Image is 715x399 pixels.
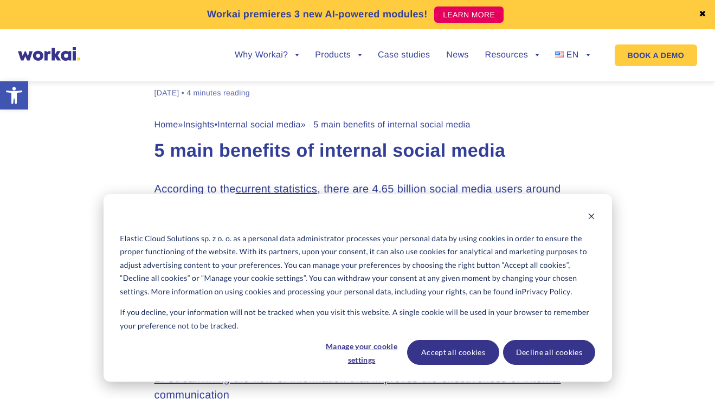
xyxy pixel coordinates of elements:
[699,10,706,19] a: ✖
[154,88,250,98] div: [DATE] • 4 minutes reading
[183,120,215,130] a: Insights
[407,340,499,365] button: Accept all cookies
[235,51,299,60] a: Why Workai?
[315,51,362,60] a: Products
[207,7,428,22] p: Workai premieres 3 new AI-powered modules!
[615,44,697,66] a: BOOK A DEMO
[154,120,178,130] a: Home
[555,51,590,60] a: EN
[104,194,612,382] div: Cookie banner
[154,139,561,164] h1: 5 main benefits of internal social media
[378,51,430,60] a: Case studies
[522,285,571,299] a: Privacy Policy
[120,306,595,332] p: If you decline, your information will not be tracked when you visit this website. A single cookie...
[154,181,561,327] p: According to the , there are 4.65 billion social media users around the world which equals 58,4% ...
[503,340,595,365] button: Decline all cookies
[5,306,298,394] iframe: Popup CTA
[434,7,504,23] a: LEARN MORE
[154,120,561,130] div: » • » 5 main benefits of internal social media
[588,211,595,224] button: Dismiss cookie banner
[446,51,468,60] a: News
[217,120,300,130] a: Internal social media
[485,51,539,60] a: Resources
[236,183,318,195] a: current statistics
[120,232,595,299] p: Elastic Cloud Solutions sp. z o. o. as a personal data administrator processes your personal data...
[566,50,579,60] span: EN
[320,340,403,365] button: Manage your cookie settings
